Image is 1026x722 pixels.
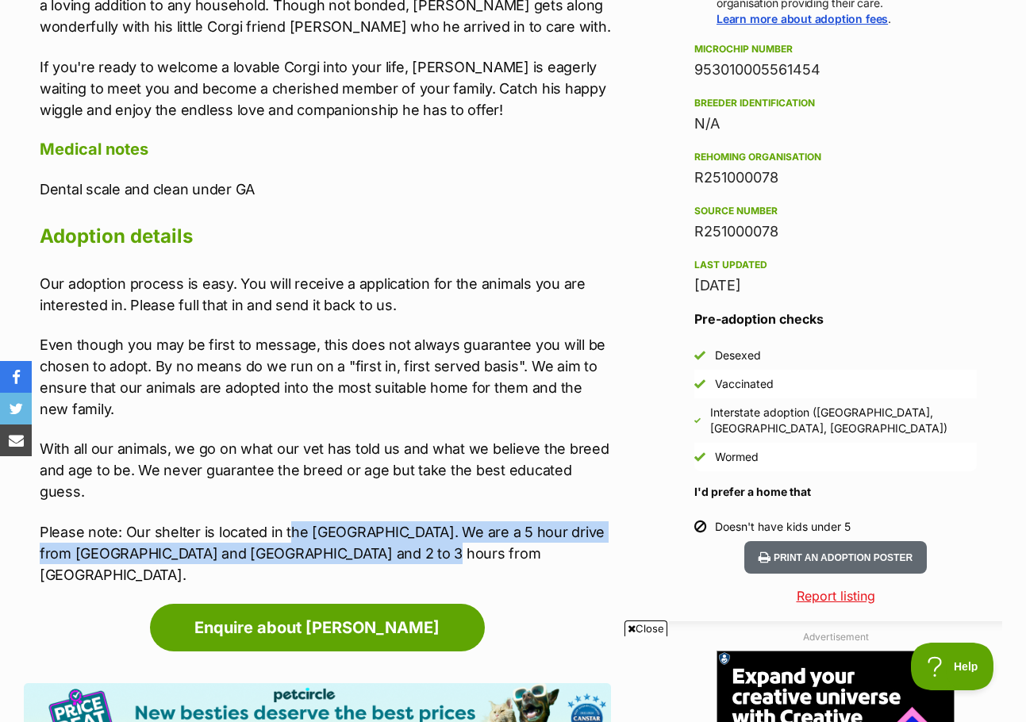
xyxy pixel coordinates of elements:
[694,259,977,271] div: Last updated
[694,167,977,189] div: R251000078
[40,521,611,586] p: Please note: Our shelter is located in the [GEOGRAPHIC_DATA]. We are a 5 hour drive from [GEOGRAP...
[694,350,705,361] img: Yes
[669,586,1002,605] a: Report listing
[9,141,231,159] div: Access a property fund with regular income and capital growth potential over the long-term.
[115,182,209,190] span: Sponsored by
[744,541,927,574] button: Print an adoption poster
[694,59,977,81] div: 953010005561454
[694,113,977,135] div: N/A
[694,378,705,390] img: Yes
[911,643,994,690] iframe: Help Scout Beacon - Open
[624,620,667,636] span: Close
[694,151,977,163] div: Rehoming organisation
[40,179,611,200] p: Dental scale and clean under GA
[163,182,209,190] b: Charter Hall
[710,405,977,436] div: Interstate adoption ([GEOGRAPHIC_DATA], [GEOGRAPHIC_DATA], [GEOGRAPHIC_DATA])
[40,219,611,254] h2: Adoption details
[694,221,977,243] div: R251000078
[1,1,237,159] a: Charter Hall Direct Office Fund is now openAccess a property fund with regular income and capital...
[129,643,898,714] iframe: Advertisement
[40,56,611,121] p: If you're ready to welcome a lovable Corgi into your life, [PERSON_NAME] is eagerly waiting to me...
[694,205,977,217] div: Source number
[40,273,611,316] p: Our adoption process is easy. You will receive a application for the animals you are interested i...
[694,417,701,424] img: Yes
[5,125,231,137] div: Charter Hall Direct Office Fund is now open
[150,604,485,651] a: Enquire about [PERSON_NAME]
[694,97,977,109] div: Breeder identification
[694,484,977,500] h4: I'd prefer a home that
[715,519,851,535] div: Doesn't have kids under 5
[715,376,774,392] div: Vaccinated
[224,2,236,14] img: consumer-privacy-logo.png
[40,139,611,159] h4: Medical notes
[717,12,888,25] a: Learn more about adoption fees
[2,2,14,14] img: consumer-privacy-logo.png
[715,449,759,465] div: Wormed
[222,2,238,14] a: Privacy Notification
[694,451,705,463] img: Yes
[40,334,611,420] p: Even though you may be first to message, this does not always guarantee you will be chosen to ado...
[715,348,761,363] div: Desexed
[40,438,611,502] p: With all our animals, we go on what our vet has told us and what we believe the breed and age to ...
[221,1,236,13] img: iconc.png
[694,275,977,297] div: [DATE]
[213,176,232,196] img: Jf3gkI7fj_DfG_Rv0gIEtgDIM300x300.png
[694,43,977,56] div: Microchip number
[694,309,977,328] h3: Pre-adoption checks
